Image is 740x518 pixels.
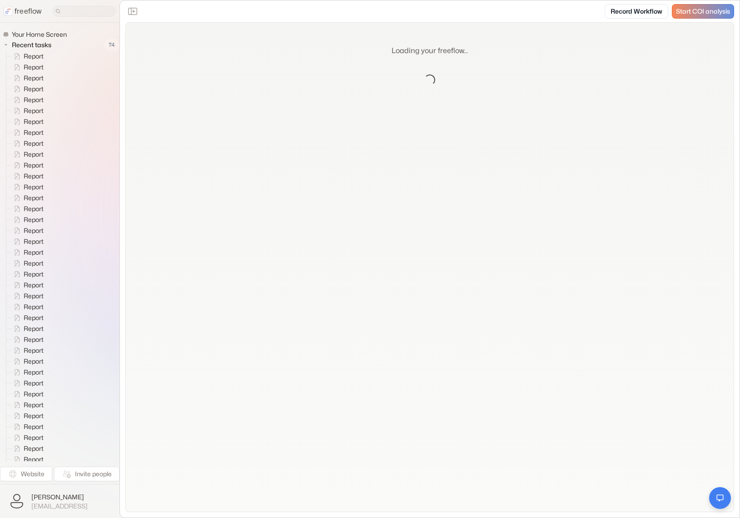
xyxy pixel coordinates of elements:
a: Report [6,367,47,378]
span: Report [22,368,46,377]
p: Loading your freeflow... [392,45,468,56]
span: Report [22,226,46,235]
span: 74 [104,39,119,51]
span: Report [22,215,46,224]
a: Report [6,291,47,301]
button: Recent tasks [3,39,55,50]
a: Report [6,400,47,410]
a: Report [6,378,47,389]
a: Report [6,345,47,356]
a: Your Home Screen [3,30,70,39]
a: Report [6,203,47,214]
span: Report [22,411,46,420]
a: Report [6,149,47,160]
a: Report [6,236,47,247]
span: Report [22,313,46,322]
a: Report [6,84,47,94]
a: Report [6,443,47,454]
a: Start COI analysis [672,4,734,19]
a: Report [6,312,47,323]
span: Report [22,390,46,399]
a: Report [6,454,47,465]
a: Report [6,127,47,138]
span: Report [22,161,46,170]
span: Report [22,128,46,137]
a: Report [6,73,47,84]
a: Report [6,356,47,367]
a: Report [6,160,47,171]
a: Report [6,334,47,345]
span: Start COI analysis [676,8,730,15]
span: Report [22,172,46,181]
span: Recent tasks [10,40,54,49]
span: Report [22,291,46,301]
span: Report [22,150,46,159]
a: Report [6,182,47,192]
span: Report [22,84,46,94]
span: Report [22,106,46,115]
span: Your Home Screen [10,30,70,39]
span: Report [22,74,46,83]
a: Report [6,301,47,312]
span: Report [22,204,46,213]
p: freeflow [15,6,42,17]
button: Close the sidebar [125,4,140,19]
a: Report [6,214,47,225]
span: Report [22,335,46,344]
a: Report [6,269,47,280]
a: Report [6,258,47,269]
a: Report [6,62,47,73]
span: Report [22,379,46,388]
span: Report [22,63,46,72]
a: Report [6,389,47,400]
span: Report [22,433,46,442]
a: Report [6,280,47,291]
span: Report [22,400,46,409]
span: Report [22,95,46,104]
span: Report [22,455,46,464]
span: Report [22,259,46,268]
a: Report [6,171,47,182]
span: Report [22,281,46,290]
a: Report [6,247,47,258]
a: Report [6,323,47,334]
span: Report [22,270,46,279]
span: Report [22,422,46,431]
a: Report [6,421,47,432]
a: Report [6,116,47,127]
a: Report [6,410,47,421]
span: Report [22,117,46,126]
span: Report [22,52,46,61]
a: Report [6,192,47,203]
button: [PERSON_NAME][EMAIL_ADDRESS] [5,490,114,513]
span: [PERSON_NAME] [31,493,88,502]
span: Report [22,139,46,148]
a: Report [6,105,47,116]
button: Invite people [54,467,119,481]
span: Report [22,444,46,453]
a: Report [6,225,47,236]
a: Report [6,432,47,443]
a: freeflow [4,6,42,17]
span: [EMAIL_ADDRESS] [31,502,88,510]
span: Report [22,193,46,202]
span: Report [22,183,46,192]
span: Report [22,248,46,257]
span: Report [22,324,46,333]
span: Report [22,302,46,311]
a: Report [6,138,47,149]
span: Report [22,357,46,366]
span: Report [22,237,46,246]
span: Report [22,346,46,355]
a: Record Workflow [605,4,668,19]
button: Open chat [709,487,731,509]
a: Report [6,51,47,62]
a: Report [6,94,47,105]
